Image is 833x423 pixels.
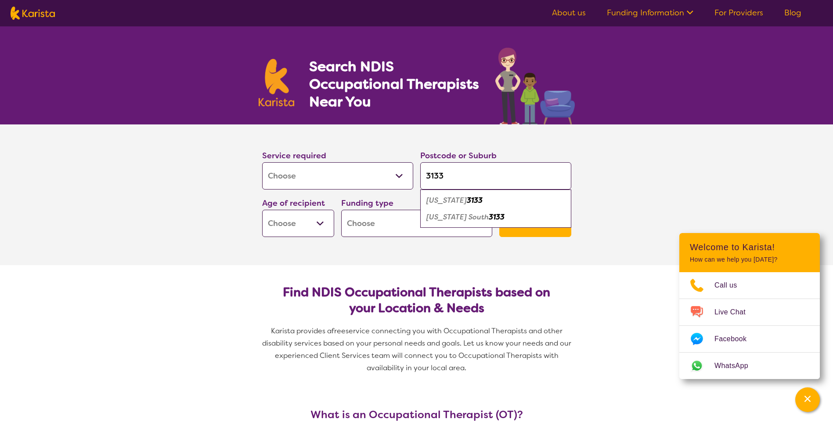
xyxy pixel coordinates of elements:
[426,196,467,205] em: [US_STATE]
[262,326,573,372] span: service connecting you with Occupational Therapists and other disability services based on your p...
[426,212,489,222] em: [US_STATE] South
[679,272,820,379] ul: Choose channel
[467,196,483,205] em: 3133
[690,242,809,252] h2: Welcome to Karista!
[425,209,567,226] div: Vermont South 3133
[309,58,480,110] h1: Search NDIS Occupational Therapists Near You
[690,256,809,263] p: How can we help you [DATE]?
[269,284,564,316] h2: Find NDIS Occupational Therapists based on your Location & Needs
[714,306,756,319] span: Live Chat
[425,192,567,209] div: Vermont 3133
[679,233,820,379] div: Channel Menu
[552,7,586,18] a: About us
[784,7,801,18] a: Blog
[332,326,346,335] span: free
[262,150,326,161] label: Service required
[259,408,575,421] h3: What is an Occupational Therapist (OT)?
[11,7,55,20] img: Karista logo
[420,150,497,161] label: Postcode or Suburb
[714,332,757,346] span: Facebook
[795,387,820,412] button: Channel Menu
[714,359,759,372] span: WhatsApp
[341,198,393,208] label: Funding type
[495,47,575,124] img: occupational-therapy
[714,279,748,292] span: Call us
[679,353,820,379] a: Web link opens in a new tab.
[259,59,295,106] img: Karista logo
[271,326,332,335] span: Karista provides a
[262,198,325,208] label: Age of recipient
[420,162,571,190] input: Type
[714,7,763,18] a: For Providers
[607,7,693,18] a: Funding Information
[489,212,505,222] em: 3133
